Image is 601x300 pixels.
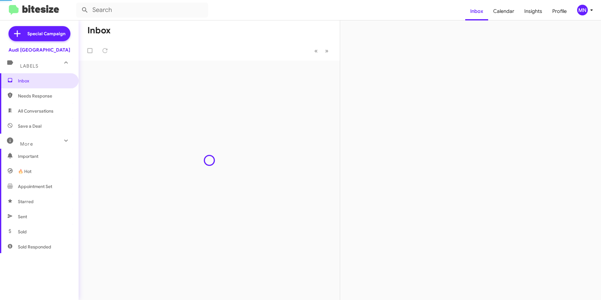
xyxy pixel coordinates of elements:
[314,47,318,55] span: «
[8,26,70,41] a: Special Campaign
[325,47,328,55] span: »
[76,3,208,18] input: Search
[577,5,588,15] div: MN
[572,5,594,15] button: MN
[465,2,488,20] a: Inbox
[18,214,27,220] span: Sent
[27,31,65,37] span: Special Campaign
[488,2,519,20] a: Calendar
[8,47,70,53] div: Audi [GEOGRAPHIC_DATA]
[20,63,38,69] span: Labels
[18,183,52,190] span: Appointment Set
[18,78,71,84] span: Inbox
[547,2,572,20] a: Profile
[18,108,53,114] span: All Conversations
[18,123,41,129] span: Save a Deal
[321,44,332,57] button: Next
[18,244,51,250] span: Sold Responded
[18,229,27,235] span: Sold
[18,198,34,205] span: Starred
[311,44,322,57] button: Previous
[87,25,111,36] h1: Inbox
[18,153,71,159] span: Important
[18,168,31,175] span: 🔥 Hot
[519,2,547,20] a: Insights
[18,93,71,99] span: Needs Response
[311,44,332,57] nav: Page navigation example
[20,141,33,147] span: More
